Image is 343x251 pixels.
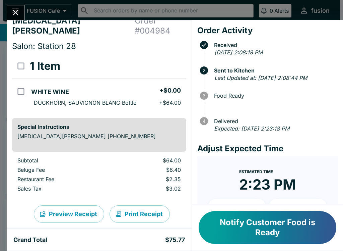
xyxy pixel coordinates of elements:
[202,118,205,124] text: 4
[208,199,266,215] button: + 10
[211,93,338,99] span: Food Ready
[197,26,338,36] h4: Order Activity
[116,166,181,173] p: $6.40
[34,99,136,106] p: DUCKHORN, SAUVIGNON BLANC Bottle
[17,157,105,164] p: Subtotal
[17,166,105,173] p: Beluga Fee
[214,49,263,56] em: [DATE] 2:08:18 PM
[159,87,181,95] h5: + $0.00
[116,157,181,164] p: $64.00
[116,185,181,192] p: $3.02
[34,205,104,223] button: Preview Receipt
[159,99,181,106] p: + $64.00
[17,133,181,140] p: [MEDICAL_DATA][PERSON_NAME] [PHONE_NUMBER]
[110,205,170,223] button: Print Receipt
[17,123,181,130] h6: Special Instructions
[116,176,181,183] p: $2.35
[239,176,296,193] time: 2:23 PM
[31,88,69,96] h5: WHITE WINE
[12,54,186,113] table: orders table
[17,176,105,183] p: Restaurant Fee
[17,185,105,192] p: Sales Tax
[211,67,338,73] span: Sent to Kitchen
[135,16,186,36] h4: Order # 004984
[203,93,205,98] text: 3
[12,16,135,36] h4: [MEDICAL_DATA][PERSON_NAME]
[214,125,289,132] em: Expected: [DATE] 2:23:18 PM
[13,236,47,244] h5: Grand Total
[30,59,60,73] h3: 1 Item
[197,144,338,154] h4: Adjust Expected Time
[269,199,327,215] button: + 20
[165,236,185,244] h5: $75.77
[12,157,186,195] table: orders table
[239,169,273,174] span: Estimated Time
[214,74,307,81] em: Last Updated at: [DATE] 2:08:44 PM
[12,41,76,51] span: Salon: Station 28
[199,211,336,244] button: Notify Customer Food is Ready
[211,42,338,48] span: Received
[203,68,205,73] text: 2
[211,118,338,124] span: Delivered
[7,5,24,20] button: Close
